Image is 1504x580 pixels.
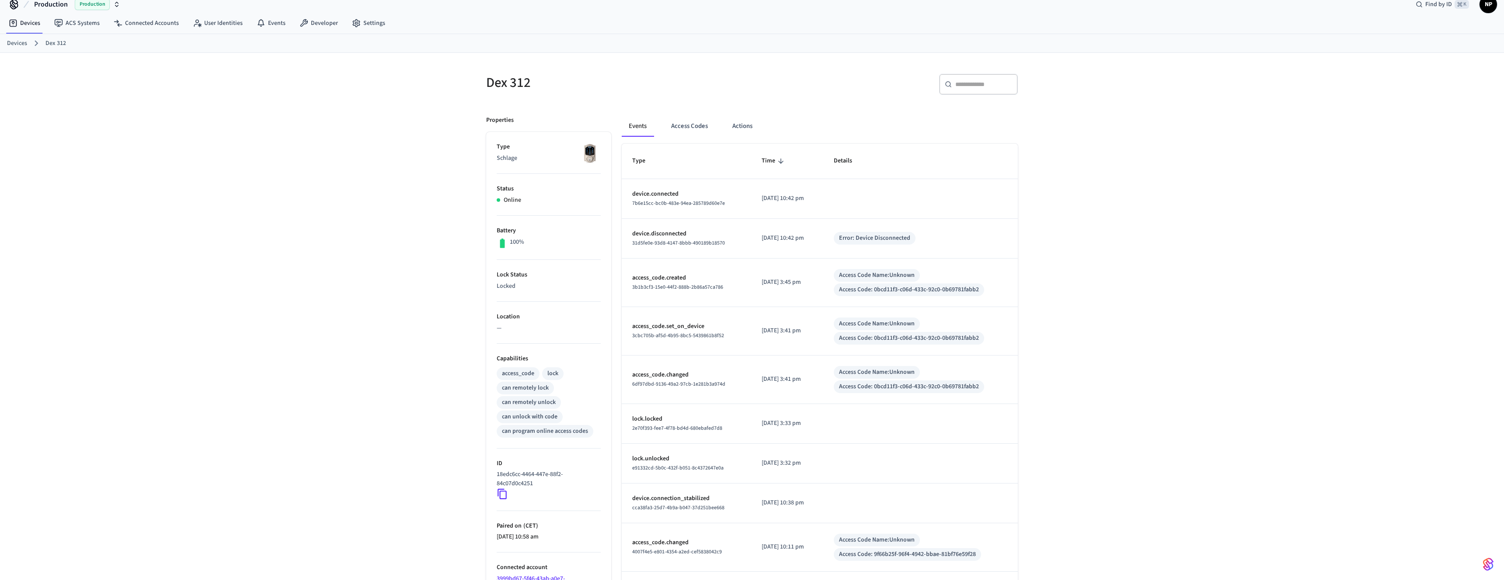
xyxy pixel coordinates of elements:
[632,538,741,547] p: access_code.changed
[497,312,601,321] p: Location
[522,521,538,530] span: ( CET )
[839,382,979,391] div: Access Code: 0bcd11f3-c06d-433c-92c0-0b69781fabb2
[497,324,601,333] p: —
[834,154,863,168] span: Details
[839,334,979,343] div: Access Code: 0bcd11f3-c06d-433c-92c0-0b69781fabb2
[762,542,813,552] p: [DATE] 10:11 pm
[632,200,725,207] span: 7b6e15cc-bc0b-483e-94ea-285789d60e7e
[497,154,601,163] p: Schlage
[547,369,558,378] div: lock
[632,273,741,283] p: access_code.created
[762,194,813,203] p: [DATE] 10:42 pm
[762,234,813,243] p: [DATE] 10:42 pm
[250,15,292,31] a: Events
[632,494,741,503] p: device.connection_stabilized
[502,427,588,436] div: can program online access codes
[2,15,47,31] a: Devices
[502,398,556,407] div: can remotely unlock
[486,74,747,92] h5: Dex 312
[497,282,601,291] p: Locked
[497,184,601,193] p: Status
[632,370,741,380] p: access_code.changed
[1483,557,1494,571] img: SeamLogoGradient.69752ec5.svg
[839,234,910,243] div: Error: Device Disconnected
[839,271,915,280] div: Access Code Name: Unknown
[762,419,813,428] p: [DATE] 3:33 pm
[186,15,250,31] a: User Identities
[292,15,345,31] a: Developer
[632,190,741,199] p: device.connected
[664,116,715,137] button: Access Codes
[839,319,915,328] div: Access Code Name: Unknown
[502,369,534,378] div: access_code
[632,322,741,331] p: access_code.set_on_device
[497,532,601,542] p: [DATE] 10:58 am
[762,375,813,384] p: [DATE] 3:41 pm
[497,521,601,531] p: Paired on
[839,550,976,559] div: Access Code: 9f66b25f-96f4-4942-bbae-81bf76e59f28
[486,116,514,125] p: Properties
[497,470,597,488] p: 18edc6cc-4464-447e-88f2-84c07d0c4251
[345,15,392,31] a: Settings
[7,39,27,48] a: Devices
[632,548,722,556] span: 4007f4e5-e801-4354-a2ed-cef5838042c9
[497,563,601,572] p: Connected account
[497,226,601,235] p: Battery
[839,285,979,294] div: Access Code: 0bcd11f3-c06d-433c-92c0-0b69781fabb2
[632,454,741,463] p: lock.unlocked
[632,504,724,511] span: cca38fa3-25d7-4b9a-b047-37d251bee668
[762,459,813,468] p: [DATE] 3:32 pm
[632,229,741,238] p: device.disconnected
[725,116,759,137] button: Actions
[497,459,601,468] p: ID
[579,142,601,164] img: Schlage Sense Smart Deadbolt with Camelot Trim, Front
[497,142,601,152] p: Type
[632,425,722,432] span: 2e70f393-fee7-4f78-bd4d-680ebafed7d8
[502,383,549,393] div: can remotely lock
[497,270,601,280] p: Lock Status
[497,354,601,363] p: Capabilities
[45,39,66,48] a: Dex 312
[632,414,741,424] p: lock.locked
[622,116,654,137] button: Events
[762,278,813,287] p: [DATE] 3:45 pm
[632,283,723,291] span: 3b1b3cf3-15e0-44f2-888b-2b86a57ca786
[47,15,107,31] a: ACS Systems
[632,239,725,247] span: 31d5fe0e-93d8-4147-8bbb-490189b18570
[510,238,524,247] p: 100%
[622,116,1018,137] div: ant example
[632,332,724,339] span: 3cbc705b-af5d-4b95-8bc5-5439861b8f52
[502,412,557,421] div: can unlock with code
[632,154,657,168] span: Type
[839,368,915,377] div: Access Code Name: Unknown
[632,464,724,472] span: e91332cd-5b0c-432f-b051-8c4372647e0a
[632,380,725,388] span: 6df97dbd-9136-49a2-97cb-1e281b3a974d
[762,154,787,168] span: Time
[504,196,521,205] p: Online
[839,535,915,545] div: Access Code Name: Unknown
[762,498,813,507] p: [DATE] 10:38 pm
[762,326,813,335] p: [DATE] 3:41 pm
[107,15,186,31] a: Connected Accounts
